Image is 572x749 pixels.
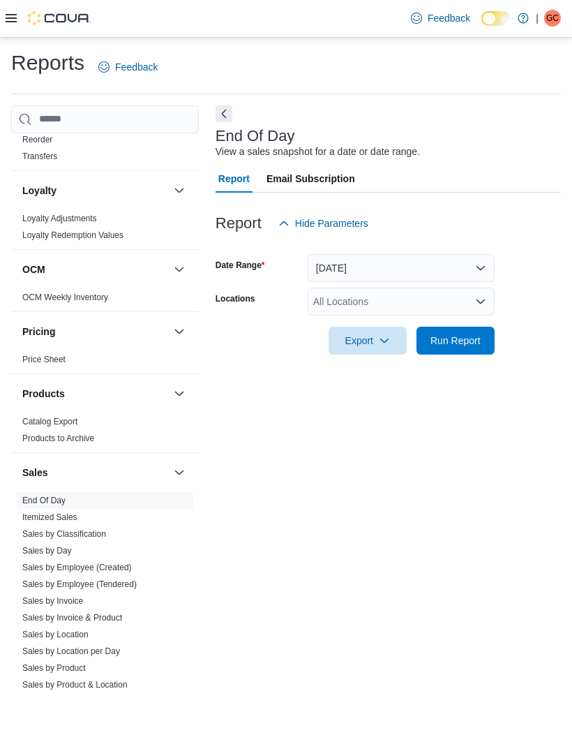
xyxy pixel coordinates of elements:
[216,215,262,232] h3: Report
[405,4,476,32] a: Feedback
[216,105,232,122] button: Next
[22,630,89,639] a: Sales by Location
[216,144,420,159] div: View a sales snapshot for a date or date range.
[22,184,57,198] h3: Loyalty
[22,433,94,443] a: Products to Archive
[11,351,199,373] div: Pricing
[22,151,57,161] a: Transfers
[22,546,72,556] a: Sales by Day
[22,496,66,505] a: End Of Day
[22,563,132,572] a: Sales by Employee (Created)
[22,325,55,339] h3: Pricing
[430,334,481,348] span: Run Report
[11,492,199,732] div: Sales
[11,210,199,249] div: Loyalty
[22,579,137,589] a: Sales by Employee (Tendered)
[22,292,108,302] a: OCM Weekly Inventory
[475,296,486,307] button: Open list of options
[216,260,265,271] label: Date Range
[171,385,188,402] button: Products
[22,529,106,539] a: Sales by Classification
[22,613,122,623] a: Sales by Invoice & Product
[11,49,84,77] h1: Reports
[536,10,539,27] p: |
[22,262,168,276] button: OCM
[115,60,158,74] span: Feedback
[22,325,168,339] button: Pricing
[216,293,255,304] label: Locations
[28,11,91,25] img: Cova
[428,11,470,25] span: Feedback
[93,53,163,81] a: Feedback
[22,214,97,223] a: Loyalty Adjustments
[22,596,83,606] a: Sales by Invoice
[171,182,188,199] button: Loyalty
[337,327,398,355] span: Export
[266,165,355,193] span: Email Subscription
[171,261,188,278] button: OCM
[546,10,559,27] span: GC
[22,417,77,427] a: Catalog Export
[544,10,561,27] div: Gianfranco Catalano
[171,464,188,481] button: Sales
[216,128,295,144] h3: End Of Day
[22,466,168,480] button: Sales
[416,327,495,355] button: Run Report
[329,327,407,355] button: Export
[22,663,86,673] a: Sales by Product
[308,254,495,282] button: [DATE]
[273,209,374,237] button: Hide Parameters
[22,680,128,690] a: Sales by Product & Location
[22,512,77,522] a: Itemized Sales
[481,11,511,26] input: Dark Mode
[22,387,168,401] button: Products
[295,216,368,230] span: Hide Parameters
[218,165,250,193] span: Report
[22,184,168,198] button: Loyalty
[22,135,52,144] a: Reorder
[22,262,45,276] h3: OCM
[22,466,48,480] h3: Sales
[22,646,120,656] a: Sales by Location per Day
[22,355,66,364] a: Price Sheet
[22,387,65,401] h3: Products
[11,289,199,311] div: OCM
[22,230,123,240] a: Loyalty Redemption Values
[11,413,199,452] div: Products
[171,323,188,340] button: Pricing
